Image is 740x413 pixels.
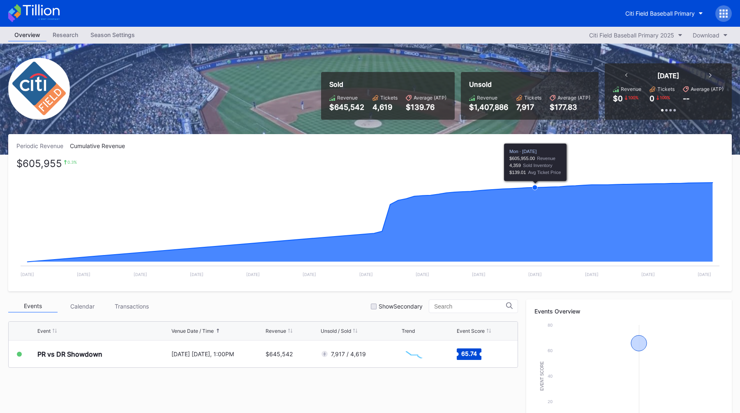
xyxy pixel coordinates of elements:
text: [DATE] [134,272,147,277]
text: 65.74 [461,350,477,357]
div: Events [8,300,58,313]
text: [DATE] [528,272,542,277]
div: $0 [613,94,623,103]
div: Cumulative Revenue [70,142,132,149]
svg: Chart title [402,344,426,364]
div: Transactions [107,300,156,313]
div: Download [693,32,719,39]
div: Season Settings [84,29,141,41]
text: [DATE] [585,272,599,277]
div: Citi Field Baseball Primary [625,10,695,17]
text: [DATE] [641,272,655,277]
div: $645,542 [329,103,364,111]
text: 40 [548,374,553,378]
text: 80 [548,323,553,327]
div: 7,917 / 4,619 [331,350,366,357]
div: $645,542 [266,350,293,357]
div: Tickets [657,86,675,92]
text: [DATE] [359,272,373,277]
div: Average (ATP) [414,95,446,101]
text: [DATE] [77,272,90,277]
text: [DATE] [246,272,260,277]
div: Sold [329,80,446,88]
div: Show Secondary [379,303,423,310]
text: [DATE] [472,272,486,277]
div: Trend [402,328,415,334]
div: -- [683,94,689,103]
div: Revenue [337,95,358,101]
text: 20 [548,399,553,404]
text: [DATE] [190,272,203,277]
text: [DATE] [303,272,316,277]
text: 60 [548,348,553,353]
svg: Chart title [16,160,724,283]
div: 0 [650,94,654,103]
text: [DATE] [416,272,429,277]
div: PR vs DR Showdown [37,350,102,358]
div: Tickets [380,95,398,101]
div: Calendar [58,300,107,313]
text: Event Score [540,361,544,391]
div: [DATE] [DATE], 1:00PM [171,350,264,357]
div: $605,955 [16,160,62,167]
a: Season Settings [84,29,141,42]
button: Citi Field Baseball Primary 2025 [585,30,687,41]
img: Citi_Field_Baseball_Primary.png [8,58,70,120]
a: Overview [8,29,46,42]
div: Periodic Revenue [16,142,70,149]
div: Event [37,328,51,334]
div: Unsold [469,80,590,88]
button: Download [689,30,732,41]
div: Event Score [457,328,485,334]
div: Revenue [477,95,497,101]
input: Search [434,303,506,310]
button: Citi Field Baseball Primary [619,6,709,21]
div: 100 % [659,94,671,101]
div: 100 % [627,94,639,101]
div: Unsold / Sold [321,328,351,334]
a: Research [46,29,84,42]
div: 4,619 [372,103,398,111]
div: [DATE] [657,72,679,80]
div: 7,917 [516,103,541,111]
div: Tickets [524,95,541,101]
div: Venue Date / Time [171,328,214,334]
text: [DATE] [698,272,711,277]
div: Revenue [266,328,286,334]
div: Citi Field Baseball Primary 2025 [589,32,674,39]
div: Average (ATP) [557,95,590,101]
div: Average (ATP) [691,86,724,92]
div: 0.3 % [67,160,77,165]
div: Research [46,29,84,41]
div: $1,407,886 [469,103,508,111]
text: [DATE] [21,272,34,277]
div: Revenue [621,86,641,92]
div: $139.76 [406,103,446,111]
div: Events Overview [534,308,724,315]
div: $177.83 [550,103,590,111]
